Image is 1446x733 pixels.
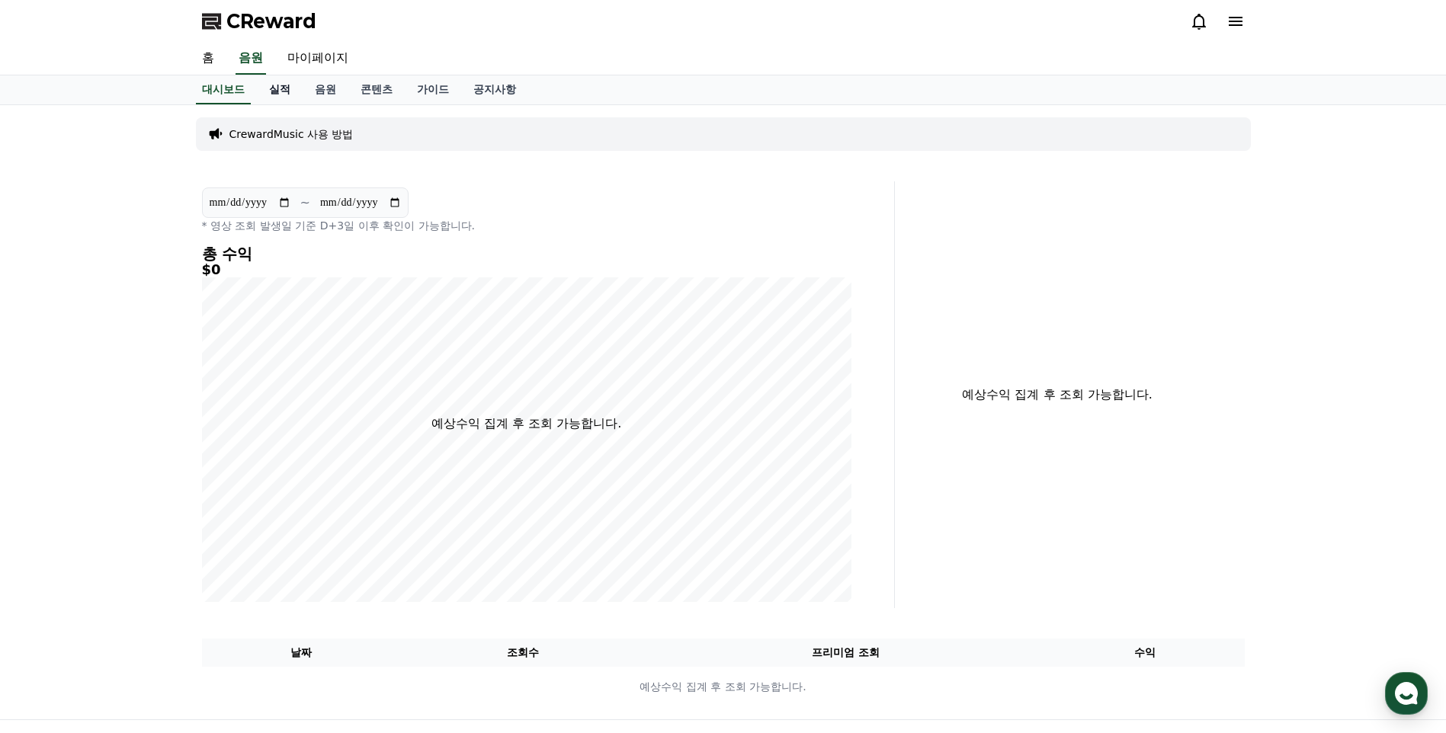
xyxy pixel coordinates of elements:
[202,639,401,667] th: 날짜
[1046,639,1245,667] th: 수익
[48,506,57,518] span: 홈
[226,9,316,34] span: CReward
[197,483,293,521] a: 설정
[101,483,197,521] a: 대화
[646,639,1046,667] th: 프리미엄 조회
[400,639,645,667] th: 조회수
[203,679,1244,695] p: 예상수익 집계 후 조회 가능합니다.
[196,75,251,104] a: 대시보드
[202,262,851,277] h5: $0
[348,75,405,104] a: 콘텐츠
[907,386,1208,404] p: 예상수익 집계 후 조회 가능합니다.
[190,43,226,75] a: 홈
[300,194,310,212] p: ~
[275,43,361,75] a: 마이페이지
[257,75,303,104] a: 실적
[303,75,348,104] a: 음원
[139,507,158,519] span: 대화
[461,75,528,104] a: 공지사항
[202,9,316,34] a: CReward
[236,43,266,75] a: 음원
[236,506,254,518] span: 설정
[5,483,101,521] a: 홈
[405,75,461,104] a: 가이드
[202,218,851,233] p: * 영상 조회 발생일 기준 D+3일 이후 확인이 가능합니다.
[229,126,354,142] a: CrewardMusic 사용 방법
[431,415,621,433] p: 예상수익 집계 후 조회 가능합니다.
[202,245,851,262] h4: 총 수익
